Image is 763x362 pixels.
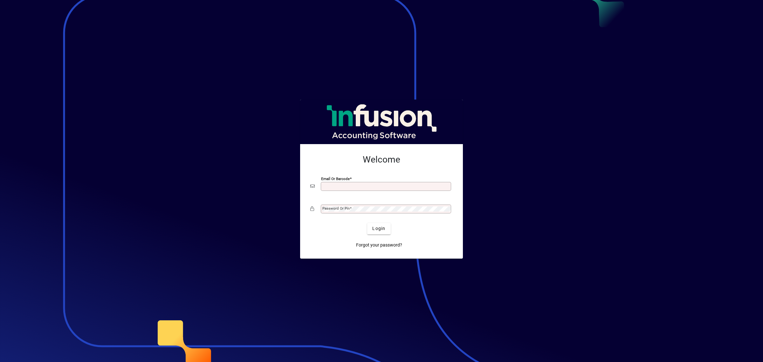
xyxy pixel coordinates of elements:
mat-label: Password or Pin [322,206,350,211]
mat-label: Email or Barcode [321,176,350,181]
span: Forgot your password? [356,242,402,248]
h2: Welcome [310,154,453,165]
span: Login [372,225,385,232]
a: Forgot your password? [354,240,405,251]
button: Login [367,223,390,234]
